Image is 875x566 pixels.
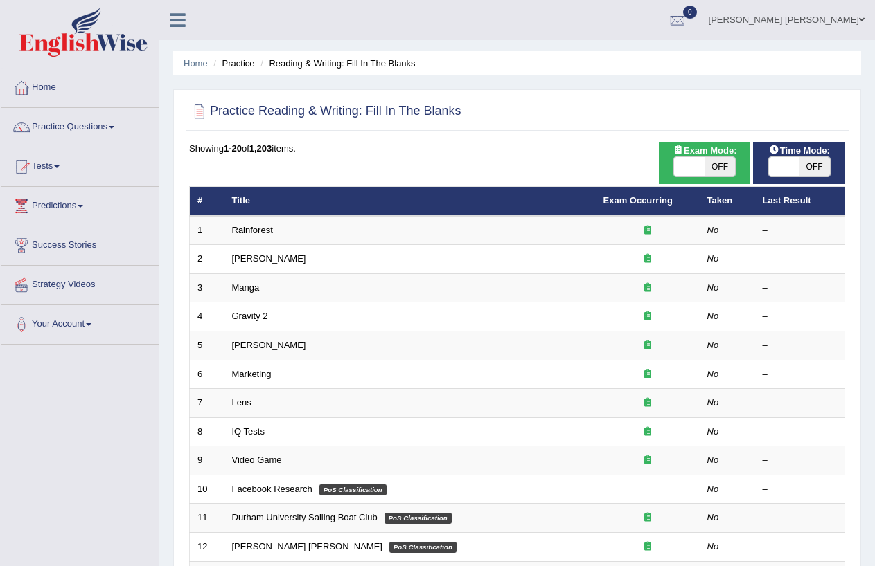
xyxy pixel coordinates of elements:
div: Exam occurring question [603,511,692,524]
a: Exam Occurring [603,195,673,206]
a: Marketing [232,369,272,379]
a: Success Stories [1,226,159,261]
div: Exam occurring question [603,368,692,381]
div: – [763,454,838,467]
th: # [190,187,224,216]
a: Predictions [1,187,159,221]
div: Exam occurring question [603,224,692,237]
div: – [763,396,838,410]
span: OFF [799,157,830,176]
a: [PERSON_NAME] [232,340,306,350]
div: – [763,253,838,266]
td: 1 [190,216,224,245]
em: PoS Classification [319,484,387,495]
li: Reading & Writing: Fill In The Blanks [257,57,415,70]
td: 9 [190,446,224,475]
span: OFF [705,157,735,176]
a: Your Account [1,305,159,340]
a: Durham University Sailing Boat Club [232,512,378,522]
em: No [707,426,719,437]
div: – [763,339,838,352]
div: – [763,511,838,524]
div: Showing of items. [189,142,845,155]
div: Exam occurring question [603,253,692,266]
em: No [707,455,719,465]
div: Exam occurring question [603,396,692,410]
a: Home [1,69,159,103]
a: Manga [232,282,260,293]
em: No [707,225,719,235]
div: – [763,282,838,295]
b: 1,203 [249,143,272,154]
div: Exam occurring question [603,454,692,467]
td: 4 [190,302,224,331]
td: 3 [190,273,224,302]
th: Title [224,187,596,216]
a: Strategy Videos [1,266,159,300]
th: Taken [700,187,755,216]
div: – [763,426,838,439]
a: [PERSON_NAME] [232,253,306,264]
a: Lens [232,397,251,408]
li: Practice [210,57,254,70]
td: 11 [190,504,224,533]
em: No [707,541,719,551]
a: Home [184,58,208,69]
div: – [763,224,838,237]
div: – [763,368,838,381]
a: Facebook Research [232,484,312,494]
em: No [707,512,719,522]
td: 7 [190,389,224,418]
a: IQ Tests [232,426,265,437]
span: 0 [683,6,697,19]
a: Practice Questions [1,108,159,143]
td: 2 [190,245,224,274]
em: No [707,369,719,379]
span: Exam Mode: [667,143,742,158]
th: Last Result [755,187,845,216]
div: Show exams occurring in exams [659,142,751,184]
em: No [707,311,719,321]
td: 8 [190,417,224,446]
div: – [763,483,838,496]
div: Exam occurring question [603,426,692,439]
div: Exam occurring question [603,339,692,352]
a: [PERSON_NAME] [PERSON_NAME] [232,541,382,551]
em: PoS Classification [385,513,452,524]
td: 6 [190,360,224,389]
a: Gravity 2 [232,311,268,321]
div: – [763,540,838,554]
em: No [707,253,719,264]
td: 12 [190,532,224,561]
em: No [707,484,719,494]
h2: Practice Reading & Writing: Fill In The Blanks [189,101,461,122]
em: No [707,282,719,293]
span: Time Mode: [763,143,836,158]
em: PoS Classification [389,542,457,553]
b: 1-20 [224,143,242,154]
a: Rainforest [232,225,273,235]
em: No [707,340,719,350]
a: Video Game [232,455,282,465]
a: Tests [1,147,159,182]
div: – [763,310,838,323]
div: Exam occurring question [603,282,692,295]
em: No [707,397,719,408]
div: Exam occurring question [603,310,692,323]
div: Exam occurring question [603,540,692,554]
td: 10 [190,475,224,504]
td: 5 [190,331,224,360]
